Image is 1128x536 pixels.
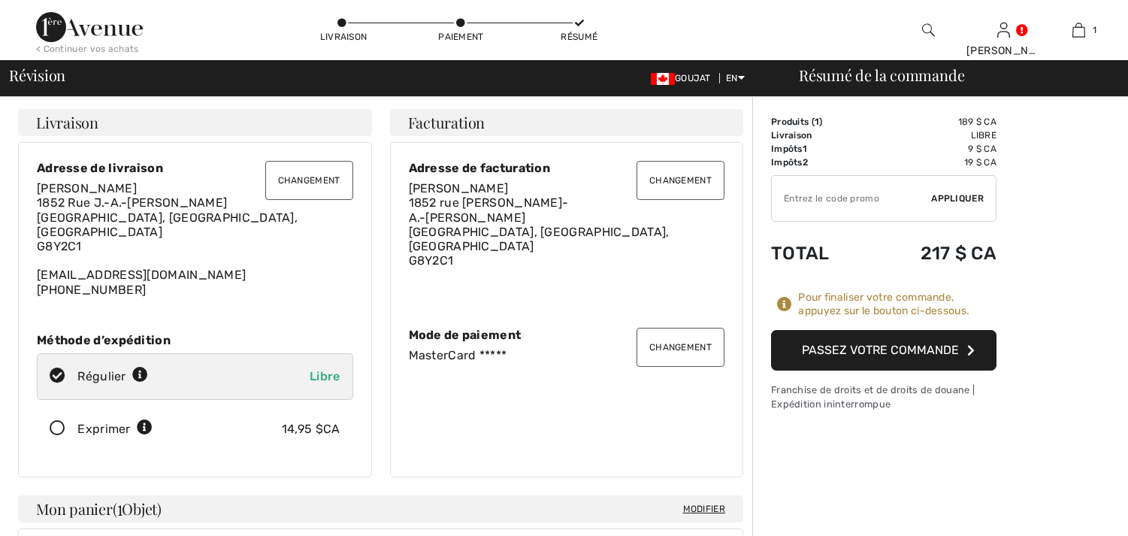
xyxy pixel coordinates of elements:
div: Paiement [438,30,483,44]
span: 1 [117,498,122,517]
span: Modifier [683,501,725,516]
td: 189 $ CA [869,115,996,129]
td: 19 $ CA [869,156,996,169]
a: 1 [1042,21,1115,39]
font: Passez votre commande [802,343,959,357]
button: Passez votre commande [771,330,996,371]
font: Exprimer [77,422,130,436]
td: Livraison [771,129,869,142]
td: Total [771,228,869,279]
img: 1ère Avenue [36,12,143,42]
img: Dollar canadien [651,73,675,85]
span: 1 [1093,23,1096,37]
div: Franchise de droits et de droits de douane | Expédition ininterrompue [771,383,996,411]
span: 1852 rue [PERSON_NAME]-A.-[PERSON_NAME] [GEOGRAPHIC_DATA], [GEOGRAPHIC_DATA], [GEOGRAPHIC_DATA] G... [409,195,670,268]
span: ( [113,498,162,519]
div: < Continuer vos achats [36,42,139,56]
div: Livraison [320,30,365,44]
div: Mode de paiement [409,328,725,342]
button: Changement [265,161,353,200]
font: Régulier [77,369,126,383]
font: Mon panier [36,498,113,519]
td: 217 $ CA [869,228,996,279]
span: [PERSON_NAME] [37,181,137,195]
div: Résumé de la commande [781,68,1119,83]
div: Résumé [557,30,602,44]
button: Changement [637,161,724,200]
img: Rechercher sur le site Web [922,21,935,39]
div: Méthode d’expédition [37,333,353,347]
td: ) [771,115,869,129]
img: Mon sac [1072,21,1085,39]
span: Appliquer [931,192,984,205]
div: [EMAIL_ADDRESS][DOMAIN_NAME] [PHONE_NUMBER] [37,181,353,297]
div: 14,95 $CA [282,420,340,438]
span: 1 [815,117,819,127]
font: EN [726,73,738,83]
span: [PERSON_NAME] [409,181,509,195]
img: Mes infos [997,21,1010,39]
span: 1852 Rue J.-A.-[PERSON_NAME] [GEOGRAPHIC_DATA], [GEOGRAPHIC_DATA], [GEOGRAPHIC_DATA] G8Y2C1 [37,195,298,253]
font: Objet) [122,498,162,519]
button: Changement [637,328,724,367]
span: Libre [310,369,340,383]
font: Produits ( [771,117,819,127]
input: Promo code [772,176,931,221]
td: 9 $ CA [869,142,996,156]
div: [PERSON_NAME] [966,43,1040,59]
div: Adresse de facturation [409,161,725,175]
div: Adresse de livraison [37,161,353,175]
td: Impôts1 [771,142,869,156]
td: Impôts2 [771,156,869,169]
span: Révision [9,68,65,83]
span: GOUJAT [651,73,717,83]
span: Livraison [36,115,98,130]
a: Sign In [997,23,1010,37]
span: Facturation [408,115,485,130]
div: Pour finaliser votre commande, appuyez sur le bouton ci-dessous. [798,291,996,318]
td: Libre [869,129,996,142]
